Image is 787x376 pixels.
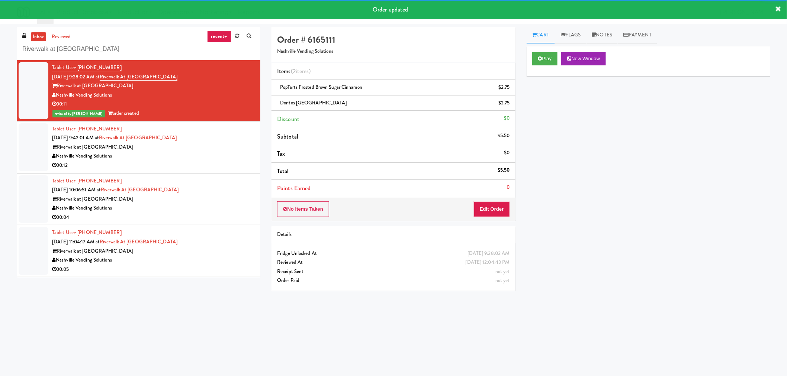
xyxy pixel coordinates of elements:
[296,67,309,75] ng-pluralize: items
[52,100,255,109] div: 00:11
[100,73,177,81] a: Riverwalk at [GEOGRAPHIC_DATA]
[17,225,260,277] li: Tablet User· [PHONE_NUMBER][DATE] 11:04:17 AM atRiverwalk at [GEOGRAPHIC_DATA]Riverwalk at [GEOGR...
[277,35,510,45] h4: Order # 6165111
[498,98,510,108] div: $2.75
[504,114,510,123] div: $0
[52,143,255,152] div: Riverwalk at [GEOGRAPHIC_DATA]
[75,125,122,132] span: · [PHONE_NUMBER]
[52,134,99,141] span: [DATE] 9:42:01 AM at
[52,229,122,236] a: Tablet User· [PHONE_NUMBER]
[474,201,510,217] button: Edit Order
[277,201,329,217] button: No Items Taken
[75,177,122,184] span: · [PHONE_NUMBER]
[504,148,510,158] div: $0
[618,27,657,43] a: Payment
[52,64,122,71] a: Tablet User· [PHONE_NUMBER]
[52,195,255,204] div: Riverwalk at [GEOGRAPHIC_DATA]
[207,30,232,42] a: recent
[52,204,255,213] div: Nashville Vending Solutions
[52,125,122,132] a: Tablet User· [PHONE_NUMBER]
[52,81,255,91] div: Riverwalk at [GEOGRAPHIC_DATA]
[277,184,311,192] span: Points Earned
[498,166,510,175] div: $5.50
[277,132,298,141] span: Subtotal
[277,149,285,158] span: Tax
[498,83,510,92] div: $2.75
[52,73,100,80] span: [DATE] 9:28:02 AM at
[277,267,510,276] div: Receipt Sent
[277,258,510,267] div: Reviewed At
[101,186,179,193] a: Riverwalk at [GEOGRAPHIC_DATA]
[373,5,408,14] span: Order updated
[532,52,558,65] button: Play
[52,152,255,161] div: Nashville Vending Solutions
[277,49,510,54] h5: Nashville Vending Solutions
[22,42,255,56] input: Search vision orders
[17,121,260,174] li: Tablet User· [PHONE_NUMBER][DATE] 9:42:01 AM atRiverwalk at [GEOGRAPHIC_DATA]Riverwalk at [GEOGRA...
[561,52,606,65] button: New Window
[555,27,587,43] a: Flags
[527,27,555,43] a: Cart
[495,268,510,275] span: not yet
[108,110,139,117] span: order created
[52,265,255,274] div: 00:05
[277,167,289,175] span: Total
[587,27,618,43] a: Notes
[52,238,100,245] span: [DATE] 11:04:17 AM at
[277,67,311,75] span: Items
[277,115,299,123] span: Discount
[52,91,255,100] div: Nashville Vending Solutions
[52,247,255,256] div: Riverwalk at [GEOGRAPHIC_DATA]
[52,186,101,193] span: [DATE] 10:06:51 AM at
[17,174,260,226] li: Tablet User· [PHONE_NUMBER][DATE] 10:06:51 AM atRiverwalk at [GEOGRAPHIC_DATA]Riverwalk at [GEOGR...
[31,32,46,42] a: inbox
[507,183,510,192] div: 0
[52,177,122,184] a: Tablet User· [PHONE_NUMBER]
[17,60,260,121] li: Tablet User· [PHONE_NUMBER][DATE] 9:28:02 AM atRiverwalk at [GEOGRAPHIC_DATA]Riverwalk at [GEOGRA...
[75,229,122,236] span: · [PHONE_NUMBER]
[99,134,177,141] a: Riverwalk at [GEOGRAPHIC_DATA]
[280,84,362,91] span: PopTarts Frosted Brown Sugar Cinnamon
[466,258,510,267] div: [DATE] 12:04:43 PM
[291,67,311,75] span: (2 )
[280,99,347,106] span: Doritos [GEOGRAPHIC_DATA]
[277,249,510,258] div: Fridge Unlocked At
[468,249,510,258] div: [DATE] 9:28:02 AM
[498,131,510,140] div: $5.50
[52,256,255,265] div: Nashville Vending Solutions
[100,238,177,245] a: Riverwalk at [GEOGRAPHIC_DATA]
[52,110,105,117] span: reviewed by [PERSON_NAME]
[277,276,510,285] div: Order Paid
[75,64,122,71] span: · [PHONE_NUMBER]
[52,213,255,222] div: 00:04
[277,230,510,239] div: Details
[52,161,255,170] div: 00:12
[495,277,510,284] span: not yet
[50,32,73,42] a: reviewed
